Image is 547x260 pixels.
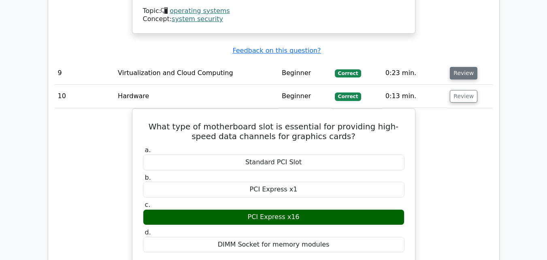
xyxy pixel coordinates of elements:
span: a. [145,146,151,154]
button: Review [450,90,477,103]
td: 0:23 min. [382,62,447,85]
a: system security [172,15,223,23]
td: 0:13 min. [382,85,447,108]
a: operating systems [170,7,230,15]
button: Review [450,67,477,80]
a: Feedback on this question? [232,47,321,54]
h5: What type of motherboard slot is essential for providing high-speed data channels for graphics ca... [142,122,405,141]
td: 9 [55,62,115,85]
td: Virtualization and Cloud Computing [115,62,279,85]
td: Beginner [279,85,332,108]
div: Topic: [143,7,404,15]
span: b. [145,174,151,181]
span: d. [145,228,151,236]
td: Hardware [115,85,279,108]
td: Beginner [279,62,332,85]
div: PCI Express x1 [143,182,404,198]
div: Standard PCI Slot [143,155,404,170]
span: Correct [335,92,361,101]
td: 10 [55,85,115,108]
span: Correct [335,69,361,77]
div: PCI Express x16 [143,209,404,225]
div: Concept: [143,15,404,24]
span: c. [145,201,151,208]
div: DIMM Socket for memory modules [143,237,404,253]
